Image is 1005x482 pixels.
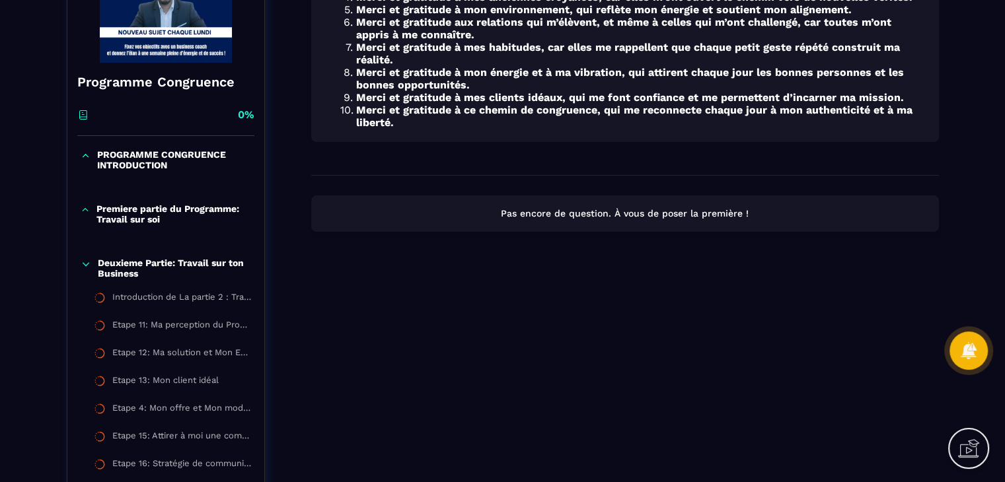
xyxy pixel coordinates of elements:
[355,104,912,129] strong: Merci et gratitude à ce chemin de congruence, qui me reconnecte chaque jour à mon authenticité et...
[112,430,251,445] div: Etape 15: Attirer à moi une communauté
[112,347,251,362] div: Etape 12: Ma solution et Mon Expertise
[323,207,927,220] p: Pas encore de question. À vous de poser la première !
[98,258,251,279] p: Deuxieme Partie: Travail sur ton Business
[355,41,899,66] strong: Merci et gratitude à mes habitudes, car elles me rappellent que chaque petit geste répété constru...
[112,292,251,306] div: Introduction de La partie 2 : Travail sur Le Business
[238,108,254,122] p: 0%
[77,73,254,91] h4: Programme Congruence
[355,3,851,16] strong: Merci et gratitude à mon environnement, qui reflète mon énergie et soutient mon alignement.
[96,203,250,224] p: Premiere partie du Programme: Travail sur soi
[355,66,903,91] strong: Merci et gratitude à mon énergie et à ma vibration, qui attirent chaque jour les bonnes personnes...
[355,91,903,104] strong: Merci et gratitude à mes clients idéaux, qui me font confiance et me permettent d’incarner ma mis...
[112,320,251,334] div: Etape 11: Ma perception du Problème
[112,458,251,473] div: Etape 16: Stratégie de communication et d'engagement
[112,375,219,390] div: Etape 13: Mon client idéal
[112,403,251,417] div: Etape 4: Mon offre et Mon modèle économique
[97,149,251,170] p: PROGRAMME CONGRUENCE INTRODUCTION
[355,16,891,41] strong: Merci et gratitude aux relations qui m’élèvent, et même à celles qui m’ont challengé, car toutes ...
